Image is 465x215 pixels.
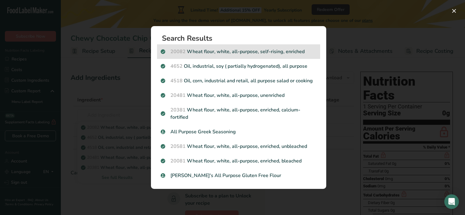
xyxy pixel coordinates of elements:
[161,92,316,99] p: Wheat flour, white, all-purpose, unenriched
[170,48,186,55] span: 20082
[161,172,316,179] p: [PERSON_NAME]'s All Purpose Gluten Free Flour
[161,48,316,55] p: Wheat flour, white, all-purpose, self-rising, enriched
[170,63,183,70] span: 4652
[161,63,316,70] p: Oil, industrial, soy ( partially hydrogenated), all purpose
[161,77,316,84] p: Oil, corn, industrial and retail, all purpose salad or cooking
[170,143,186,150] span: 20581
[170,158,186,164] span: 20081
[161,157,316,165] p: Wheat flour, white, all-purpose, enriched, bleached
[170,92,186,99] span: 20481
[170,77,183,84] span: 4518
[161,128,316,135] p: All Purpose Greek Seasoning
[161,143,316,150] p: Wheat flour, white, all-purpose, enriched, unbleached
[170,107,186,113] span: 20381
[162,35,320,42] h1: Search Results
[444,194,459,209] div: Open Intercom Messenger
[161,106,316,121] p: Wheat flour, white, all-purpose, enriched, calcium-fortified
